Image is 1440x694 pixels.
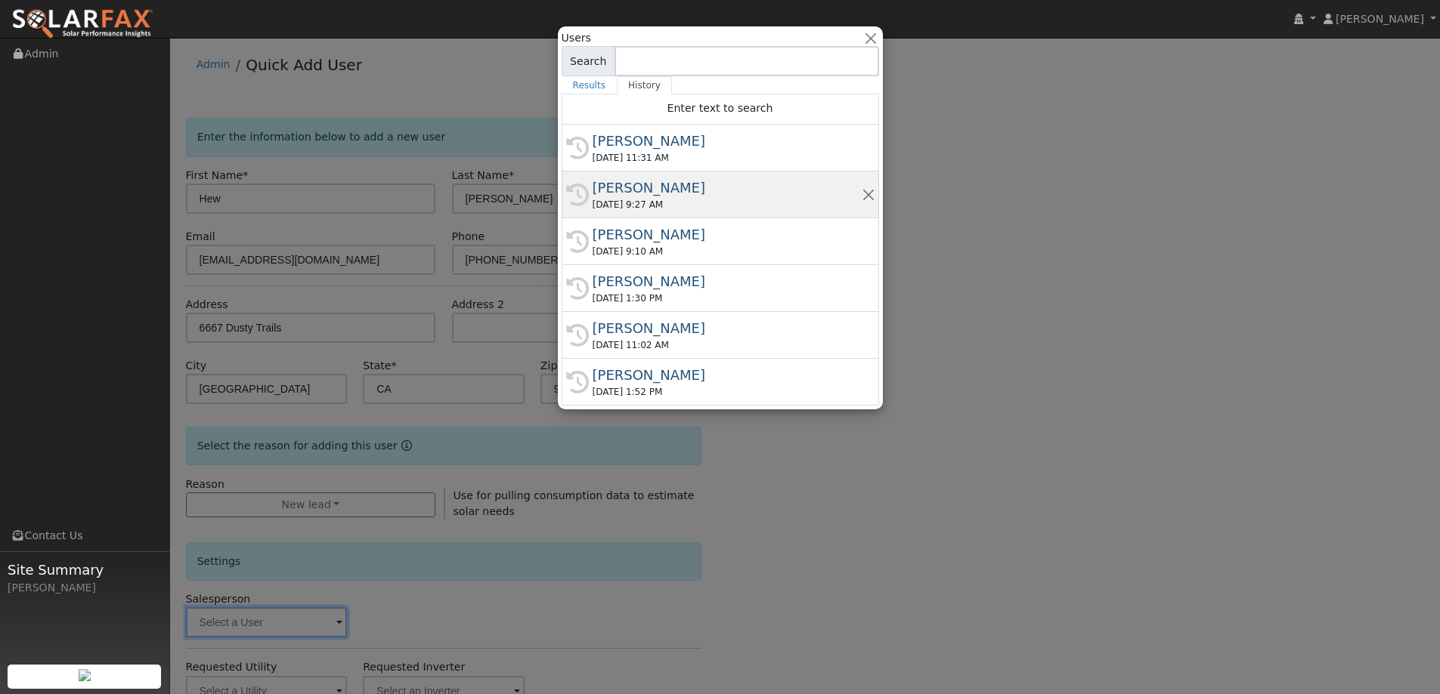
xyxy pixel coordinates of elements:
div: [DATE] 1:30 PM [593,291,862,305]
span: Enter text to search [667,102,773,114]
span: Users [562,30,591,46]
img: SolarFax [11,8,153,40]
div: [PERSON_NAME] [593,365,862,385]
a: Results [562,76,618,94]
button: Remove this history [861,187,875,202]
div: [PERSON_NAME] [8,580,162,596]
div: [PERSON_NAME] [593,224,862,245]
i: History [566,230,589,253]
div: [DATE] 9:10 AM [593,245,862,258]
div: [DATE] 11:02 AM [593,338,862,352]
div: [DATE] 11:31 AM [593,151,862,165]
div: [PERSON_NAME] [593,271,862,291]
i: History [566,324,589,347]
i: History [566,137,589,159]
div: [PERSON_NAME] [593,177,862,198]
div: [DATE] 9:27 AM [593,198,862,211]
div: [PERSON_NAME] [593,131,862,151]
div: [PERSON_NAME] [593,318,862,338]
span: [PERSON_NAME] [1336,13,1424,25]
span: Search [562,46,615,76]
i: History [566,371,589,393]
i: History [566,277,589,300]
div: [DATE] 1:52 PM [593,385,862,399]
a: History [617,76,672,94]
span: Site Summary [8,560,162,580]
img: retrieve [79,669,91,681]
i: History [566,184,589,206]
